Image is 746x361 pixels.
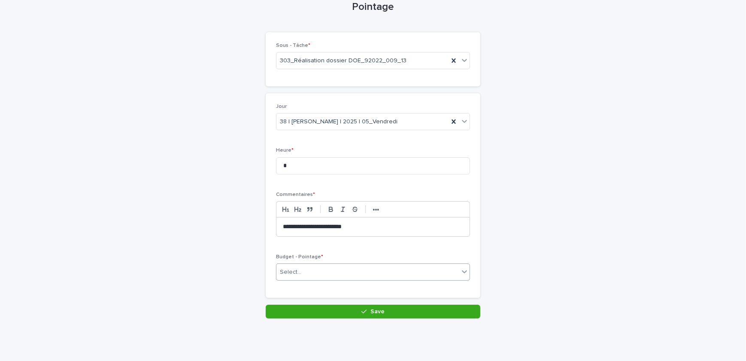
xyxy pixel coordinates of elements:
button: ••• [370,204,382,214]
span: Commentaires [276,192,315,197]
span: Heure [276,148,294,153]
span: Save [370,309,385,315]
span: Jour [276,104,287,109]
span: Sous - Tâche [276,43,310,48]
strong: ••• [373,206,379,213]
h1: Pointage [266,1,480,13]
button: Save [266,305,480,318]
div: Select... [280,268,301,277]
span: Budget - Pointage [276,254,323,260]
span: 303_Réalisation dossier DOE_92022_009_13 [280,56,406,65]
span: 38 | [PERSON_NAME] | 2025 | 05_Vendredi [280,117,397,126]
